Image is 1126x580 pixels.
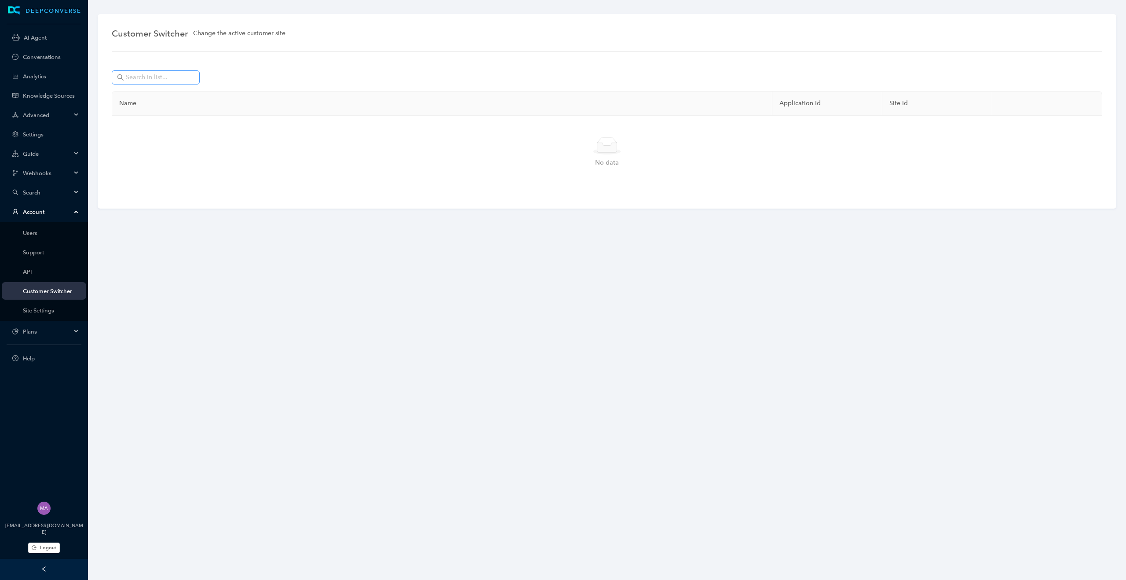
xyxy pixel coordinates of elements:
[12,355,18,361] span: question-circle
[23,328,71,335] span: Plans
[117,74,124,81] span: search
[28,543,60,553] button: Logout
[23,170,71,176] span: Webhooks
[23,288,79,294] a: Customer Switcher
[123,158,1091,168] div: No data
[23,230,79,236] a: Users
[23,112,71,118] span: Advanced
[772,92,882,116] th: Application Id
[112,92,772,116] th: Name
[12,328,18,334] span: pie-chart
[24,34,79,41] a: AI Agent
[2,6,86,15] a: LogoDEEPCONVERSE
[23,307,79,314] a: Site Settings
[23,189,71,196] span: Search
[193,29,285,38] span: Change the active customer site
[126,73,187,82] input: Search in list...
[12,112,18,118] span: deployment-unit
[23,249,79,256] a: Support
[882,92,992,116] th: Site Id
[12,209,18,215] span: user
[112,26,188,40] span: Customer Switcher
[23,151,71,157] span: Guide
[12,189,18,195] span: search
[23,73,79,80] a: Analytics
[23,355,79,362] span: Help
[32,545,37,550] span: logout
[23,131,79,138] a: Settings
[23,92,79,99] a: Knowledge Sources
[40,544,56,551] span: Logout
[37,502,51,515] img: 261dd2395eed1481b052019273ba48bf
[23,209,71,215] span: Account
[23,268,79,275] a: API
[23,54,79,60] a: Conversations
[12,170,18,176] span: branches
